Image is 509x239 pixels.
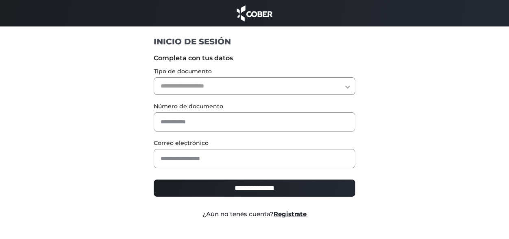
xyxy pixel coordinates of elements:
[154,53,356,63] label: Completa con tus datos
[154,139,356,147] label: Correo electrónico
[154,36,356,47] h1: INICIO DE SESIÓN
[154,102,356,111] label: Número de documento
[274,210,307,218] a: Registrate
[235,4,274,22] img: cober_marca.png
[154,67,356,76] label: Tipo de documento
[148,210,362,219] div: ¿Aún no tenés cuenta?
